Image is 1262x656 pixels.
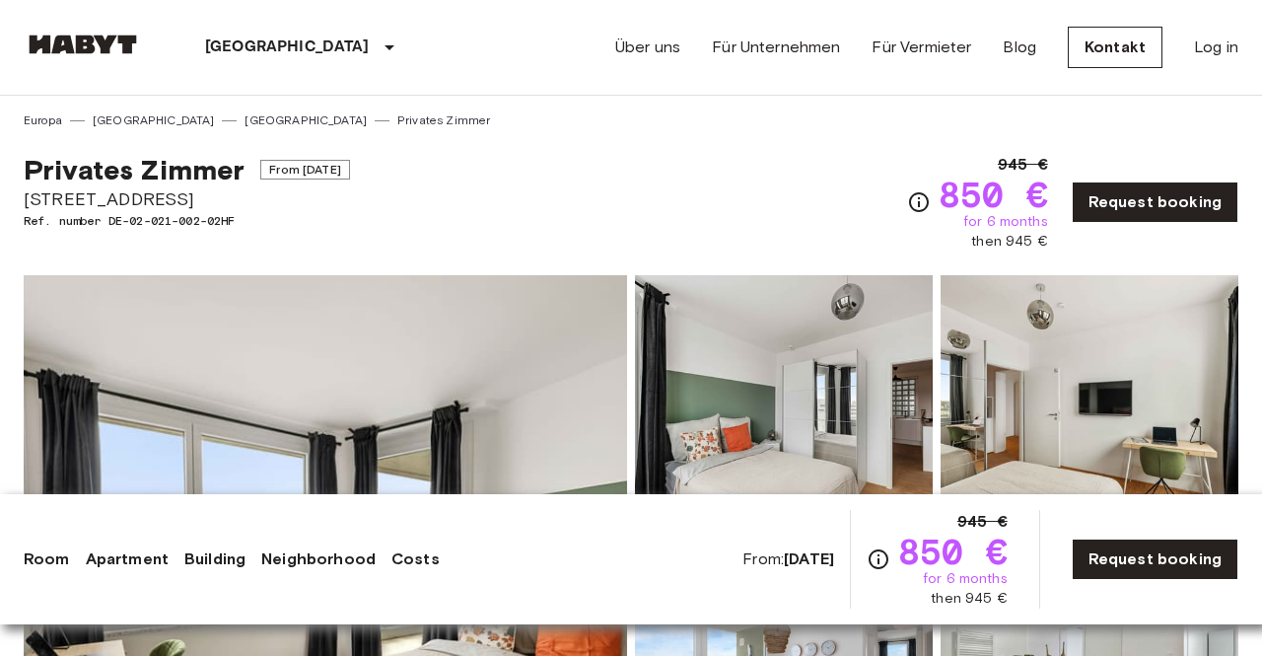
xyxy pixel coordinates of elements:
[784,549,834,568] b: [DATE]
[898,534,1008,569] span: 850 €
[939,177,1048,212] span: 850 €
[712,36,840,59] a: Für Unternehmen
[260,160,350,180] span: From [DATE]
[245,111,367,129] a: [GEOGRAPHIC_DATA]
[24,153,245,186] span: Privates Zimmer
[1072,182,1238,223] a: Request booking
[941,275,1238,534] img: Picture of unit DE-02-021-002-02HF
[261,547,376,571] a: Neighborhood
[24,111,62,129] a: Europa
[957,510,1008,534] span: 945 €
[1072,539,1238,580] a: Request booking
[397,111,490,129] a: Privates Zimmer
[635,275,933,534] img: Picture of unit DE-02-021-002-02HF
[391,547,440,571] a: Costs
[931,589,1008,609] span: then 945 €
[907,190,931,214] svg: Check cost overview for full price breakdown. Please note that discounts apply to new joiners onl...
[1003,36,1036,59] a: Blog
[615,36,680,59] a: Über uns
[93,111,215,129] a: [GEOGRAPHIC_DATA]
[184,547,245,571] a: Building
[24,212,350,230] span: Ref. number DE-02-021-002-02HF
[24,186,350,212] span: [STREET_ADDRESS]
[998,153,1048,177] span: 945 €
[742,548,834,570] span: From:
[1194,36,1238,59] a: Log in
[24,547,70,571] a: Room
[867,547,890,571] svg: Check cost overview for full price breakdown. Please note that discounts apply to new joiners onl...
[971,232,1048,252] span: then 945 €
[1068,27,1162,68] a: Kontakt
[86,547,169,571] a: Apartment
[923,569,1008,589] span: for 6 months
[205,36,370,59] p: [GEOGRAPHIC_DATA]
[24,35,142,54] img: Habyt
[872,36,971,59] a: Für Vermieter
[963,212,1048,232] span: for 6 months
